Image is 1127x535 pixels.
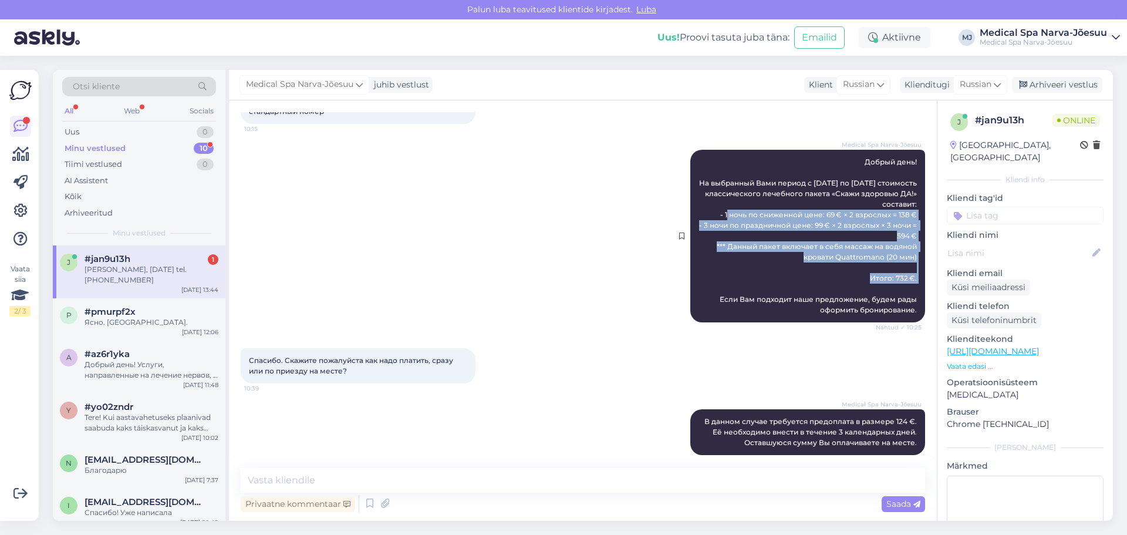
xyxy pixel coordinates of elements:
[85,359,218,381] div: Добрый день! Услуги, направленные на лечение нервов, в нашем Центре здоровья и красоты не предост...
[657,32,680,43] b: Uus!
[980,28,1107,38] div: Medical Spa Narva-Jõesuu
[244,384,288,393] span: 10:39
[113,228,166,238] span: Minu vestlused
[180,518,218,527] div: [DATE] 20:42
[804,79,833,91] div: Klient
[794,26,845,49] button: Emailid
[66,311,72,319] span: p
[182,328,218,337] div: [DATE] 12:06
[957,117,961,126] span: j
[859,27,930,48] div: Aktiivne
[947,442,1104,453] div: [PERSON_NAME]
[947,361,1104,372] p: Vaata edasi ...
[249,356,455,375] span: Спасибо. Скажите пожалуйста как надо платить, сразу или по приезду на месте?
[85,465,218,476] div: Благодарю
[947,312,1041,328] div: Küsi telefoninumbrit
[85,307,136,317] span: #pmurpf2x
[194,143,214,154] div: 10
[959,29,975,46] div: MJ
[65,126,79,138] div: Uus
[181,285,218,294] div: [DATE] 13:44
[197,159,214,170] div: 0
[197,126,214,138] div: 0
[900,79,950,91] div: Klienditugi
[244,125,288,133] span: 10:15
[67,258,70,267] span: j
[73,80,120,93] span: Otsi kliente
[704,417,919,447] span: В данном случае требуется предоплата в размере 124 €. Её необходимо внести в течение 3 календарны...
[85,497,207,507] span: inglenookolga@gmail.com
[876,323,922,332] span: Nähtud ✓ 10:25
[65,175,108,187] div: AI Assistent
[842,140,922,149] span: Medical Spa Narva-Jõesuu
[947,174,1104,185] div: Kliendi info
[187,103,216,119] div: Socials
[241,496,355,512] div: Privaatne kommentaar
[980,28,1120,47] a: Medical Spa Narva-JõesuuMedical Spa Narva-Jõesuu
[85,455,207,465] span: natzen70@list.ru
[208,254,218,265] div: 1
[66,406,71,415] span: y
[181,433,218,442] div: [DATE] 10:02
[9,306,31,317] div: 2 / 3
[975,113,1052,127] div: # jan9u13h
[1012,77,1102,93] div: Arhiveeri vestlus
[875,456,922,465] span: Nähtud ✓ 10:42
[947,267,1104,280] p: Kliendi email
[85,402,133,412] span: #yo02zndr
[65,191,82,203] div: Kõik
[246,78,353,91] span: Medical Spa Narva-Jõesuu
[633,4,660,15] span: Luba
[369,79,429,91] div: juhib vestlust
[65,143,126,154] div: Minu vestlused
[960,78,991,91] span: Russian
[842,400,922,409] span: Medical Spa Narva-Jõesuu
[85,412,218,433] div: Tere! Kui aastavahetuseks plaanivad saabuda kaks täiskasvanut ja kaks last, on kogumaksumus 1078 €.
[185,476,218,484] div: [DATE] 7:37
[657,31,789,45] div: Proovi tasuta juba täna:
[947,280,1030,295] div: Küsi meiliaadressi
[947,389,1104,401] p: [MEDICAL_DATA]
[85,264,218,285] div: [PERSON_NAME], [DATE] tel. [PHONE_NUMBER]
[947,207,1104,224] input: Lisa tag
[1052,114,1100,127] span: Online
[947,192,1104,204] p: Kliendi tag'id
[66,459,72,467] span: n
[68,501,70,510] span: i
[947,460,1104,472] p: Märkmed
[947,229,1104,241] p: Kliendi nimi
[85,349,130,359] span: #az6r1yka
[947,346,1039,356] a: [URL][DOMAIN_NAME]
[65,159,122,170] div: Tiimi vestlused
[85,254,130,264] span: #jan9u13h
[950,139,1080,164] div: [GEOGRAPHIC_DATA], [GEOGRAPHIC_DATA]
[183,381,218,389] div: [DATE] 11:48
[85,317,218,328] div: Ясно. [GEOGRAPHIC_DATA].
[9,264,31,317] div: Vaata siia
[85,507,218,518] div: Спасибо! Уже написала
[947,376,1104,389] p: Operatsioonisüsteem
[947,406,1104,418] p: Brauser
[843,78,875,91] span: Russian
[65,207,113,219] div: Arhiveeritud
[947,247,1090,260] input: Lisa nimi
[122,103,142,119] div: Web
[886,499,920,509] span: Saada
[947,300,1104,312] p: Kliendi telefon
[947,418,1104,430] p: Chrome [TECHNICAL_ID]
[62,103,76,119] div: All
[9,79,32,102] img: Askly Logo
[947,333,1104,345] p: Klienditeekond
[66,353,72,362] span: a
[980,38,1107,47] div: Medical Spa Narva-Jõesuu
